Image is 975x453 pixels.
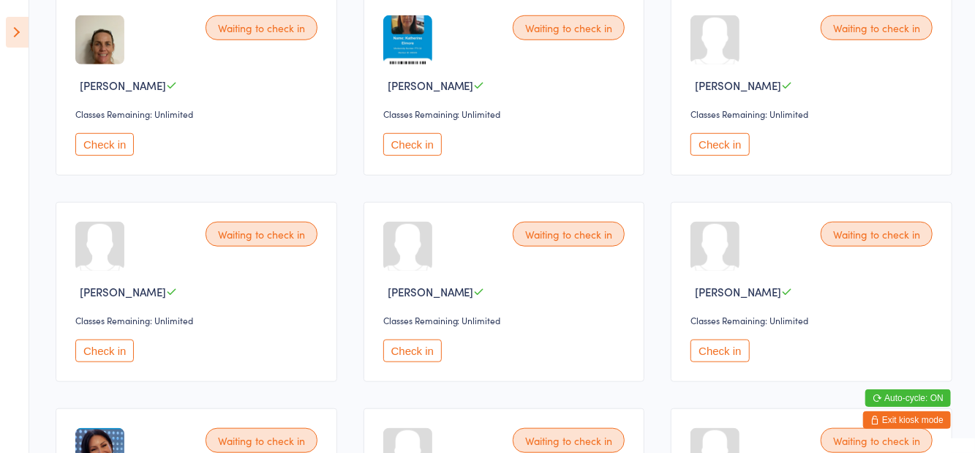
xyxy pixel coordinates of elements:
[75,340,134,362] button: Check in
[206,222,317,247] div: Waiting to check in
[75,15,124,64] img: image1741779664.png
[388,284,474,299] span: [PERSON_NAME]
[80,284,166,299] span: [PERSON_NAME]
[388,78,474,93] span: [PERSON_NAME]
[821,428,933,453] div: Waiting to check in
[690,340,749,362] button: Check in
[513,428,625,453] div: Waiting to check in
[695,284,781,299] span: [PERSON_NAME]
[690,133,749,156] button: Check in
[206,428,317,453] div: Waiting to check in
[80,78,166,93] span: [PERSON_NAME]
[383,108,630,120] div: Classes Remaining: Unlimited
[690,314,937,326] div: Classes Remaining: Unlimited
[383,133,442,156] button: Check in
[383,15,432,64] img: image1737336760.png
[865,389,951,407] button: Auto-cycle: ON
[513,15,625,40] div: Waiting to check in
[75,108,322,120] div: Classes Remaining: Unlimited
[383,314,630,326] div: Classes Remaining: Unlimited
[383,340,442,362] button: Check in
[206,15,317,40] div: Waiting to check in
[75,314,322,326] div: Classes Remaining: Unlimited
[863,411,951,429] button: Exit kiosk mode
[695,78,781,93] span: [PERSON_NAME]
[75,133,134,156] button: Check in
[821,15,933,40] div: Waiting to check in
[513,222,625,247] div: Waiting to check in
[690,108,937,120] div: Classes Remaining: Unlimited
[821,222,933,247] div: Waiting to check in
